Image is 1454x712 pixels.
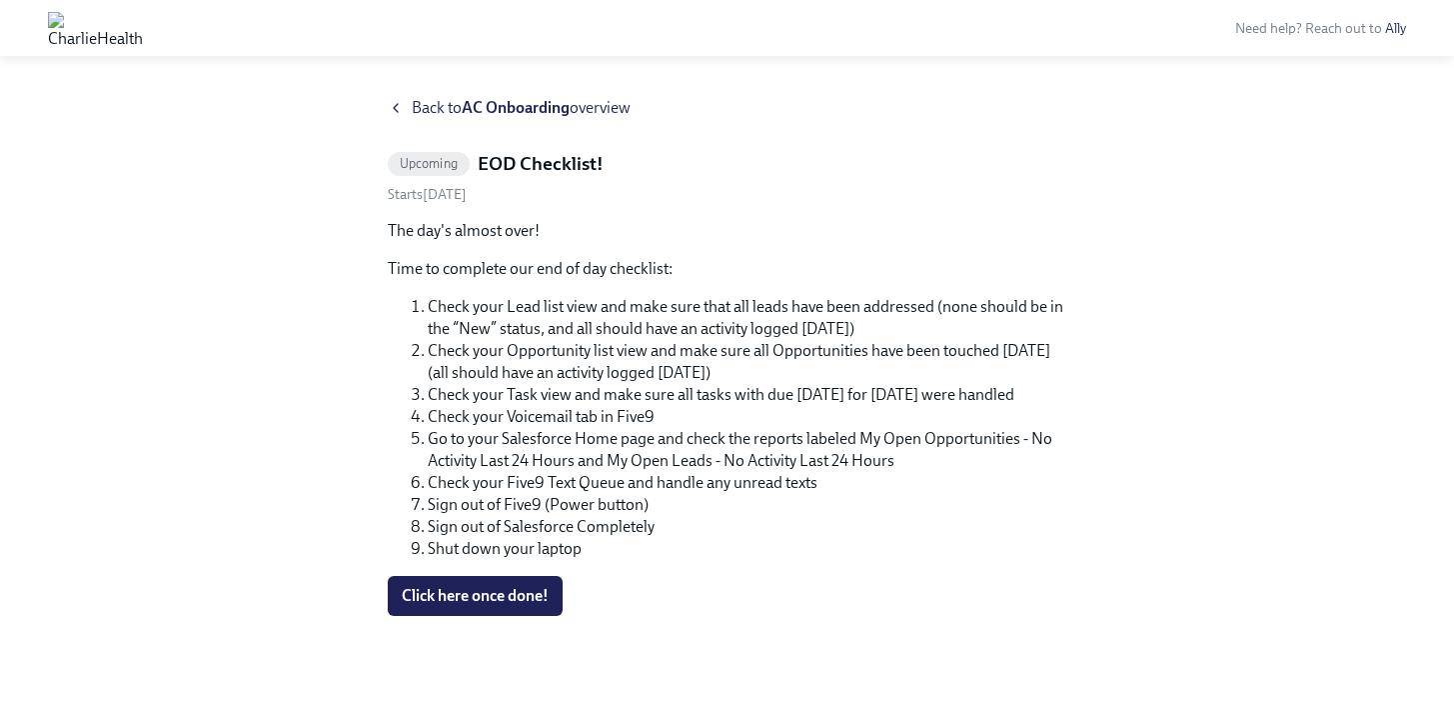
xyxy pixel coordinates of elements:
li: Check your Five9 Text Queue and handle any unread texts [428,472,1067,494]
li: Check your Opportunity list view and make sure all Opportunities have been touched [DATE] (all sh... [428,340,1067,384]
p: Time to complete our end of day checklist: [388,258,1067,280]
li: Check your Voicemail tab in Five9 [428,406,1067,428]
li: Shut down your laptop [428,538,1067,560]
img: CharlieHealth [48,12,143,44]
span: Need help? Reach out to [1235,20,1406,37]
button: Click here once done! [388,576,563,616]
span: Click here once done! [402,586,549,606]
span: Back to overview [412,97,631,119]
li: Sign out of Salesforce Completely [428,516,1067,538]
li: Check your Task view and make sure all tasks with due [DATE] for [DATE] were handled [428,384,1067,406]
a: Ally [1385,20,1406,37]
strong: AC Onboarding [462,98,570,117]
p: The day's almost over! [388,220,1067,242]
span: Upcoming [388,156,471,171]
h5: EOD Checklist! [478,151,604,177]
li: Sign out of Five9 (Power button) [428,494,1067,516]
li: Go to your Salesforce Home page and check the reports labeled My Open Opportunities - No Activity... [428,428,1067,472]
li: Check your Lead list view and make sure that all leads have been addressed (none should be in the... [428,296,1067,340]
a: Back toAC Onboardingoverview [388,97,1067,119]
span: Friday, September 5th 2025, 3:30 am [388,186,467,203]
